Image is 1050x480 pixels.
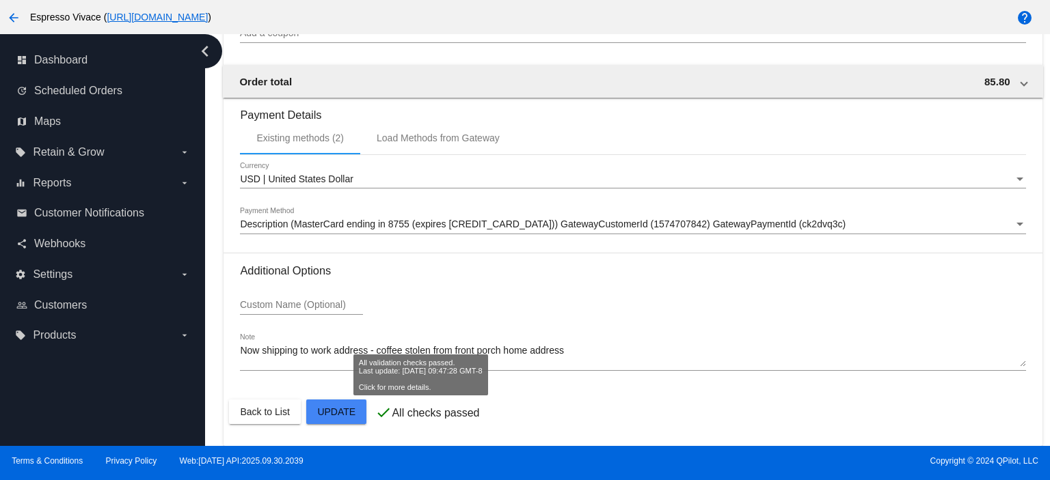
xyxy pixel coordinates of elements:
a: [URL][DOMAIN_NAME] [107,12,208,23]
a: people_outline Customers [16,294,190,316]
span: Order total [239,76,292,87]
span: Back to List [240,406,289,417]
span: Maps [34,115,61,128]
a: Web:[DATE] API:2025.09.30.2039 [180,456,304,466]
h3: Additional Options [240,264,1025,277]
i: share [16,238,27,249]
mat-expansion-panel-header: Order total 85.80 [223,65,1042,98]
span: Scheduled Orders [34,85,122,97]
p: All checks passed [392,407,479,419]
i: chevron_left [194,40,216,62]
mat-icon: check [375,404,392,421]
a: share Webhooks [16,233,190,255]
span: Dashboard [34,54,87,66]
mat-icon: help [1017,10,1033,26]
span: 85.80 [984,76,1010,87]
a: email Customer Notifications [16,202,190,224]
i: map [16,116,27,127]
input: Custom Name (Optional) [240,300,363,311]
a: map Maps [16,111,190,132]
i: arrow_drop_down [179,330,190,341]
i: email [16,208,27,218]
span: Settings [33,268,72,281]
a: Privacy Policy [106,456,157,466]
a: update Scheduled Orders [16,80,190,102]
span: Customer Notifications [34,207,144,219]
div: Existing methods (2) [256,132,344,143]
h3: Payment Details [240,98,1025,122]
span: Copyright © 2024 QPilot, LLC [537,456,1038,466]
span: Webhooks [34,238,85,250]
i: dashboard [16,55,27,66]
mat-select: Payment Method [240,219,1025,230]
button: Update [306,399,366,424]
a: dashboard Dashboard [16,49,190,71]
i: arrow_drop_down [179,178,190,188]
button: Back to List [229,399,300,424]
i: local_offer [15,330,26,341]
i: update [16,85,27,96]
span: Reports [33,177,71,189]
mat-icon: arrow_back [5,10,22,26]
span: Products [33,329,76,341]
a: Terms & Conditions [12,456,83,466]
i: equalizer [15,178,26,188]
mat-select: Currency [240,174,1025,185]
div: Load Methods from Gateway [377,132,500,143]
span: Description (MasterCard ending in 8755 (expires [CREDIT_CARD_DATA])) GatewayCustomerId (157470784... [240,218,846,229]
span: Retain & Grow [33,146,104,158]
span: USD | United States Dollar [240,173,353,184]
span: Espresso Vivace ( ) [30,12,211,23]
span: Update [317,406,355,417]
span: Customers [34,299,87,311]
i: arrow_drop_down [179,147,190,158]
i: people_outline [16,300,27,311]
i: arrow_drop_down [179,269,190,280]
i: settings [15,269,26,280]
i: local_offer [15,147,26,158]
